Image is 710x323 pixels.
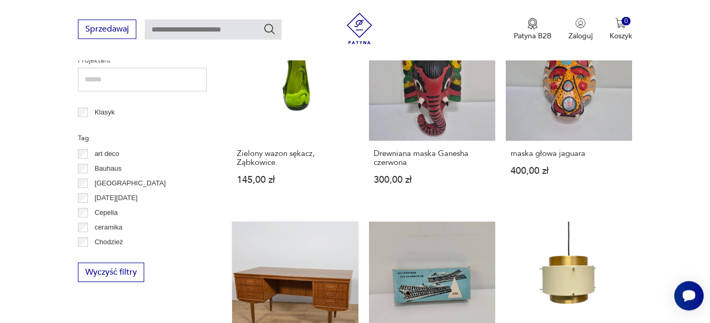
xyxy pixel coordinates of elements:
p: Patyna B2B [514,31,552,41]
p: ceramika [95,222,123,233]
p: [GEOGRAPHIC_DATA] [95,178,166,189]
h3: maska głowa jaguara [511,149,627,158]
h3: Zielony wazon sękacz, Ząbkowice. [237,149,354,167]
img: Patyna - sklep z meblami i dekoracjami vintage [344,13,375,44]
img: Ikona medalu [527,18,538,29]
img: Ikonka użytkownika [575,18,586,28]
button: Wyczyść filtry [78,263,144,282]
button: Zaloguj [568,18,593,41]
a: Ikona medaluPatyna B2B [514,18,552,41]
p: Cepelia [95,207,118,218]
button: 0Koszyk [609,18,632,41]
p: Klasyk [95,107,115,118]
p: 300,00 zł [374,175,491,184]
p: Ćmielów [95,251,121,263]
p: Zaloguj [568,31,593,41]
a: Zielony wazon sękacz, Ząbkowice.Zielony wazon sękacz, Ząbkowice.145,00 zł [232,15,358,205]
p: art deco [95,148,119,160]
p: Bauhaus [95,163,122,174]
a: Drewniana maska Ganesha czerwonaDrewniana maska Ganesha czerwona300,00 zł [369,15,495,205]
button: Sprzedawaj [78,19,136,39]
button: Patyna B2B [514,18,552,41]
p: Tag [78,132,207,144]
p: Projektant [78,55,207,66]
iframe: Smartsupp widget button [674,281,704,310]
div: 0 [622,17,631,26]
h3: Drewniana maska Ganesha czerwona [374,149,491,167]
a: maska głowa jaguaramaska głowa jaguara400,00 zł [506,15,632,205]
a: Sprzedawaj [78,26,136,34]
p: Koszyk [609,31,632,41]
p: 145,00 zł [237,175,354,184]
img: Ikona koszyka [615,18,626,28]
p: Chodzież [95,236,123,248]
button: Szukaj [263,23,276,35]
p: 400,00 zł [511,166,627,175]
p: [DATE][DATE] [95,192,138,204]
